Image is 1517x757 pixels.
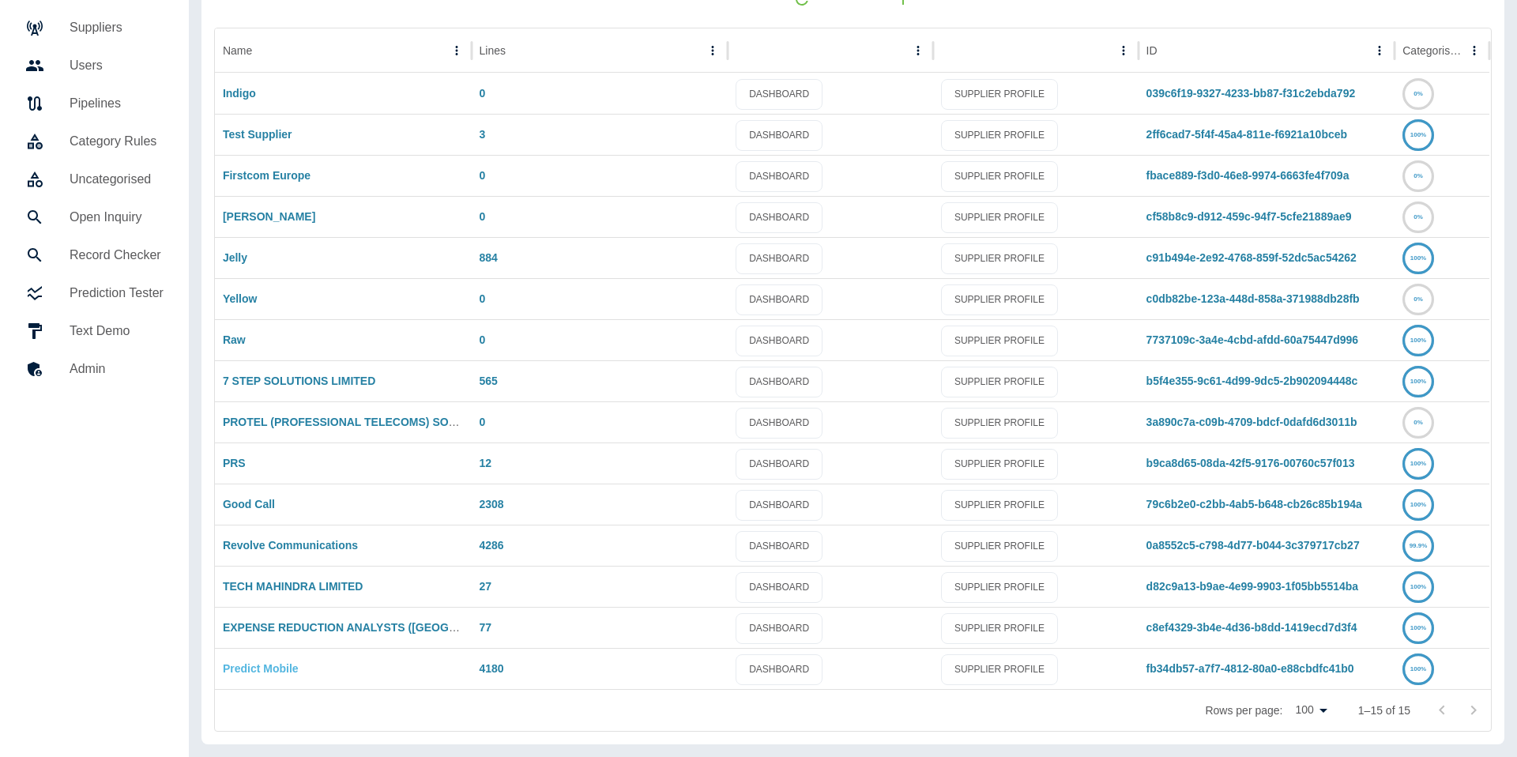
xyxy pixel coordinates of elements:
a: 0 [480,87,486,100]
text: 0% [1413,419,1423,426]
button: Categorised column menu [1463,40,1485,62]
a: Predict Mobile [223,662,299,675]
a: TECH MAHINDRA LIMITED [223,580,363,593]
a: Open Inquiry [13,198,176,236]
h5: Record Checker [70,246,164,265]
a: 884 [480,251,498,264]
a: 0% [1402,292,1434,305]
h5: Category Rules [70,132,164,151]
a: SUPPLIER PROFILE [941,243,1058,274]
div: ID [1146,44,1158,57]
a: 3 [480,128,486,141]
a: DASHBOARD [736,613,822,644]
a: 77 [480,621,492,634]
a: 100% [1402,621,1434,634]
a: SUPPLIER PROFILE [941,408,1058,439]
a: Admin [13,350,176,388]
button: column menu [907,40,929,62]
a: DASHBOARD [736,243,822,274]
a: b5f4e355-9c61-4d99-9dc5-2b902094448c [1146,375,1358,387]
text: 100% [1410,131,1426,138]
a: SUPPLIER PROFILE [941,284,1058,315]
p: Rows per page: [1205,702,1282,718]
a: Raw [223,333,246,346]
a: PRS [223,457,246,469]
button: column menu [1112,40,1135,62]
a: Firstcom Europe [223,169,311,182]
a: Yellow [223,292,258,305]
text: 100% [1410,501,1426,508]
a: 0 [480,416,486,428]
a: c8ef4329-3b4e-4d36-b8dd-1419ecd7d3f4 [1146,621,1357,634]
div: Name [223,44,252,57]
a: DASHBOARD [736,202,822,233]
a: SUPPLIER PROFILE [941,572,1058,603]
a: SUPPLIER PROFILE [941,367,1058,397]
a: 100% [1402,333,1434,346]
a: Test Supplier [223,128,292,141]
a: Suppliers [13,9,176,47]
a: Category Rules [13,122,176,160]
a: 565 [480,375,498,387]
a: SUPPLIER PROFILE [941,449,1058,480]
text: 100% [1410,337,1426,344]
h5: Users [70,56,164,75]
a: DASHBOARD [736,79,822,110]
a: 100% [1402,375,1434,387]
a: SUPPLIER PROFILE [941,613,1058,644]
a: c91b494e-2e92-4768-859f-52dc5ac54262 [1146,251,1357,264]
a: 100% [1402,251,1434,264]
text: 0% [1413,172,1423,179]
a: Uncategorised [13,160,176,198]
a: Jelly [223,251,247,264]
div: Lines [480,44,506,57]
a: SUPPLIER PROFILE [941,654,1058,685]
h5: Pipelines [70,94,164,113]
a: 100% [1402,457,1434,469]
button: ID column menu [1368,40,1391,62]
text: 99.9% [1410,542,1428,549]
a: DASHBOARD [736,326,822,356]
h5: Prediction Tester [70,284,164,303]
h5: Open Inquiry [70,208,164,227]
a: 3a890c7a-c09b-4709-bdcf-0dafd6d3011b [1146,416,1357,428]
a: 4286 [480,539,504,552]
text: 0% [1413,296,1423,303]
a: 0% [1402,416,1434,428]
a: DASHBOARD [736,531,822,562]
a: 100% [1402,128,1434,141]
h5: Text Demo [70,322,164,341]
text: 100% [1410,254,1426,262]
a: DASHBOARD [736,120,822,151]
div: Categorised [1402,44,1462,57]
text: 0% [1413,90,1423,97]
a: Users [13,47,176,85]
a: Record Checker [13,236,176,274]
a: c0db82be-123a-448d-858a-371988db28fb [1146,292,1360,305]
a: 0% [1402,210,1434,223]
text: 100% [1410,583,1426,590]
a: 0 [480,169,486,182]
a: DASHBOARD [736,654,822,685]
a: 7 STEP SOLUTIONS LIMITED [223,375,375,387]
a: SUPPLIER PROFILE [941,161,1058,192]
a: 0% [1402,87,1434,100]
a: Indigo [223,87,256,100]
a: SUPPLIER PROFILE [941,202,1058,233]
h5: Admin [70,360,164,378]
a: d82c9a13-b9ae-4e99-9903-1f05bb5514ba [1146,580,1359,593]
a: 100% [1402,498,1434,510]
a: DASHBOARD [736,490,822,521]
text: 100% [1410,460,1426,467]
a: SUPPLIER PROFILE [941,326,1058,356]
a: EXPENSE REDUCTION ANALYSTS ([GEOGRAPHIC_DATA]) LIMITED [223,621,581,634]
text: 100% [1410,624,1426,631]
a: Revolve Communications [223,539,358,552]
a: cf58b8c9-d912-459c-94f7-5cfe21889ae9 [1146,210,1352,223]
a: fbace889-f3d0-46e8-9974-6663fe4f709a [1146,169,1349,182]
p: 1–15 of 15 [1358,702,1410,718]
a: b9ca8d65-08da-42f5-9176-00760c57f013 [1146,457,1355,469]
div: 100 [1289,699,1332,721]
a: 0 [480,292,486,305]
h5: Uncategorised [70,170,164,189]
